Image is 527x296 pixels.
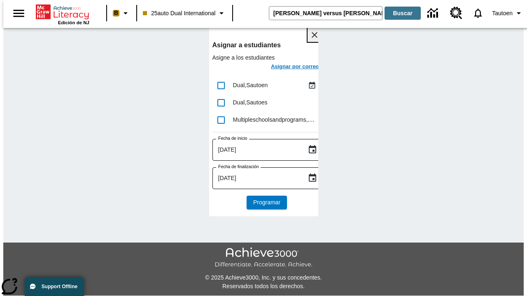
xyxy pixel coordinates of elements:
[467,2,489,24] a: Notificaciones
[212,53,322,62] p: Asigne a los estudiantes
[209,25,318,216] div: lesson details
[233,81,306,90] div: Dual, Sautoen
[233,116,318,124] div: Multipleschoolsandprograms, Sautoen
[3,273,524,282] p: © 2025 Achieve3000, Inc. y sus concedentes.
[110,6,134,21] button: Boost El color de la clase es melocotón. Cambiar el color de la clase.
[304,170,321,186] button: Choose date, selected date is 26 sep 2025
[36,4,89,20] a: Portada
[253,198,280,207] span: Programar
[212,139,301,161] input: DD-MMMM-YYYY
[25,277,84,296] button: Support Offline
[268,62,322,74] button: Asignar por correo
[445,2,467,24] a: Centro de recursos, Se abrirá en una pestaña nueva.
[143,9,215,18] span: 25auto Dual International
[7,1,31,25] button: Abrir el menú lateral
[42,284,77,289] span: Support Offline
[233,98,318,107] div: Dual, Sautoes
[269,7,382,20] input: Buscar campo
[308,28,322,42] button: Cerrar
[212,167,301,189] input: DD-MMMM-YYYY
[58,20,89,25] span: Edición de NJ
[271,62,319,72] h6: Asignar por correo
[3,282,524,291] p: Reservados todos los derechos.
[304,141,321,158] button: Choose date, selected date is 26 sep 2025
[306,79,318,92] button: Asignado 26 sept al 26 sept
[140,6,230,21] button: Clase: 25auto Dual International, Selecciona una clase
[114,8,118,18] span: B
[218,164,259,170] label: Fecha de finalización
[233,116,329,123] span: Multipleschoolsandprograms , Sautoen
[218,135,247,141] label: Fecha de inicio
[36,3,89,25] div: Portada
[233,99,268,106] span: Dual , Sautoes
[247,196,287,209] button: Programar
[233,82,268,88] span: Dual , Sautoen
[422,2,445,25] a: Centro de información
[489,6,527,21] button: Perfil/Configuración
[212,39,322,51] h6: Asignar a estudiantes
[215,247,312,268] img: Achieve3000 Differentiate Accelerate Achieve
[385,7,421,20] button: Buscar
[492,9,513,18] span: Tautoen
